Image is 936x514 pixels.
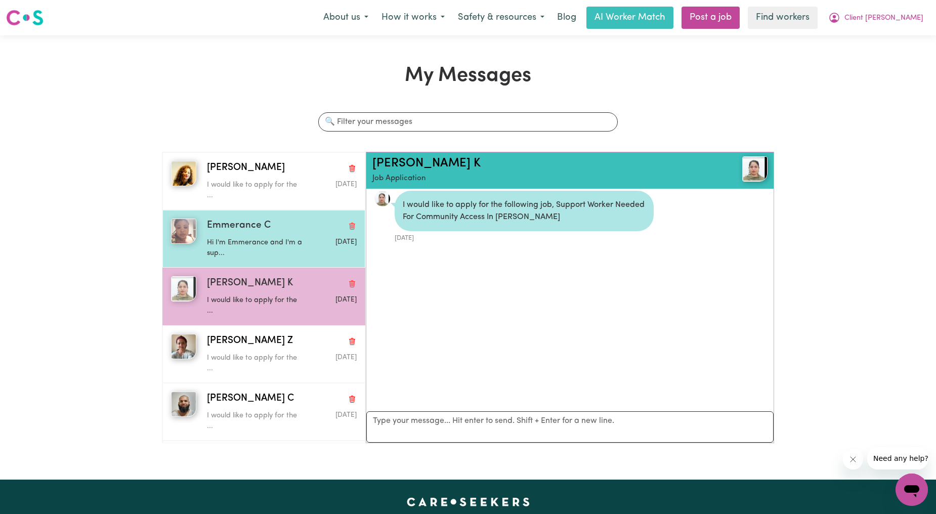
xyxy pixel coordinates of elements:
[748,7,818,29] a: Find workers
[207,180,307,201] p: I would like to apply for the ...
[822,7,930,28] button: My Account
[551,7,582,29] a: Blog
[335,239,357,245] span: Message sent on March 1, 2025
[348,277,357,290] button: Delete conversation
[375,7,451,28] button: How it works
[6,9,44,27] img: Careseekers logo
[335,296,357,303] span: Message sent on March 4, 2025
[702,156,768,182] a: Gurpreet K
[171,276,196,302] img: Gurpreet K
[162,383,365,441] button: Bilal Aslam C[PERSON_NAME] CDelete conversationI would like to apply for the ...Message sent on F...
[162,210,365,268] button: Emmerance CEmmerance CDelete conversationHi I'm Emmerance and I'm a sup...Message sent on March 1...
[171,219,196,244] img: Emmerance C
[162,325,365,383] button: Momena Z[PERSON_NAME] ZDelete conversationI would like to apply for the ...Message sent on March ...
[451,7,551,28] button: Safety & resources
[162,152,365,210] button: Jazz Davies [PERSON_NAME]Delete conversationI would like to apply for the ...Message sent on Marc...
[348,392,357,405] button: Delete conversation
[395,231,654,243] div: [DATE]
[395,191,654,231] div: I would like to apply for the following job, Support Worker Needed For Community Access In [PERSO...
[162,441,365,498] button: Madhusudan K[PERSON_NAME] KDelete conversationI would like to apply for the ...Message sent on Fe...
[335,412,357,418] span: Message sent on February 5, 2025
[682,7,740,29] a: Post a job
[6,6,44,29] a: Careseekers logo
[896,474,928,506] iframe: Button to launch messaging window
[335,181,357,188] span: Message sent on March 3, 2025
[6,7,61,15] span: Need any help?
[207,237,307,259] p: Hi I'm Emmerance and I'm a sup...
[207,295,307,317] p: I would like to apply for the ...
[844,13,923,24] span: Client [PERSON_NAME]
[171,392,196,417] img: Bilal Aslam C
[171,334,196,359] img: Momena Z
[372,173,701,185] p: Job Application
[162,64,774,88] h1: My Messages
[207,219,271,233] span: Emmerance C
[207,392,294,406] span: [PERSON_NAME] C
[207,353,307,374] p: I would like to apply for the ...
[586,7,673,29] a: AI Worker Match
[374,191,391,207] a: View Gurpreet K's profile
[843,449,863,469] iframe: Close message
[335,354,357,361] span: Message sent on March 1, 2025
[348,161,357,175] button: Delete conversation
[867,447,928,469] iframe: Message from company
[207,410,307,432] p: I would like to apply for the ...
[374,191,391,207] img: 55206D04EAC109D3479A3B1146AF1DD1_avatar_blob
[348,334,357,348] button: Delete conversation
[171,161,196,186] img: Jazz Davies
[207,276,293,291] span: [PERSON_NAME] K
[162,268,365,325] button: Gurpreet K[PERSON_NAME] KDelete conversationI would like to apply for the ...Message sent on Marc...
[372,157,481,169] a: [PERSON_NAME] K
[318,112,618,132] input: 🔍 Filter your messages
[317,7,375,28] button: About us
[207,334,293,349] span: [PERSON_NAME] Z
[742,156,768,182] img: View Gurpreet K's profile
[348,219,357,232] button: Delete conversation
[407,498,530,506] a: Careseekers home page
[207,161,285,176] span: [PERSON_NAME]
